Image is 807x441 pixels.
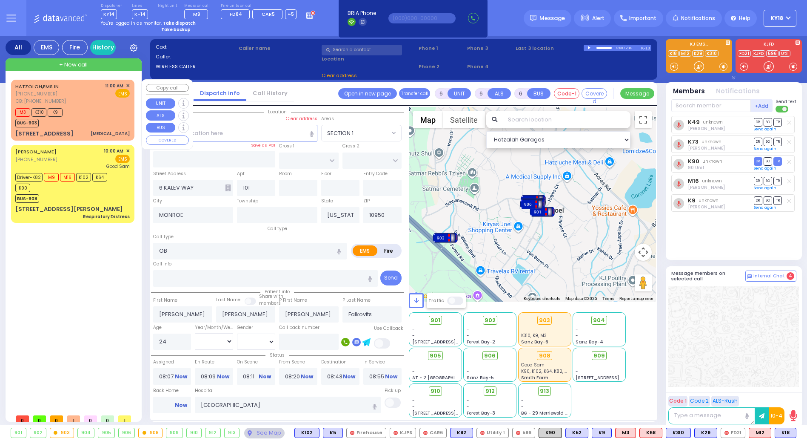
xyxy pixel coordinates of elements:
[530,205,555,218] div: 901
[694,428,717,438] div: BLS
[641,45,651,51] div: K-18
[59,61,88,69] span: + New call
[467,375,494,381] span: Sanz Bay-5
[738,50,751,57] a: FD21
[582,88,607,99] button: Covered
[521,368,582,375] span: K90, K102, K64, K82, M9, M16
[15,184,30,192] span: K90
[530,15,536,21] img: message.svg
[92,173,107,182] span: K64
[101,20,162,26] span: You're logged in as monitor.
[286,115,317,122] label: Clear address
[502,111,630,128] input: Search location
[754,177,762,185] span: DR
[15,205,123,213] div: [STREET_ADDRESS][PERSON_NAME]
[263,225,291,232] span: Call type
[431,316,440,325] span: 901
[15,108,30,117] span: M3
[521,404,524,410] span: -
[184,3,211,9] label: Medic on call
[773,138,782,146] span: TR
[739,14,750,22] span: Help
[237,324,253,331] label: Gender
[101,3,122,9] label: Dispatcher
[98,428,114,438] div: 905
[105,83,123,89] span: 11:00 AM
[593,316,605,325] span: 904
[323,428,343,438] div: BLS
[754,166,776,171] a: Send again
[724,431,729,435] img: red-radio-icon.svg
[15,119,39,127] span: BUS-903
[156,53,236,61] label: Caller:
[419,63,464,70] span: Phone 2
[766,50,778,57] a: 596
[521,193,546,206] div: 902
[44,173,59,182] span: M9
[153,125,318,141] input: Search location here
[753,273,785,279] span: Internal Chat
[565,428,588,438] div: BLS
[239,45,319,52] label: Caller name
[526,198,539,210] gmp-advanced-marker: 906
[639,428,662,438] div: ALS
[412,368,415,375] span: -
[467,368,469,375] span: -
[153,170,186,177] label: Street Address
[467,63,513,70] span: Phone 4
[467,362,469,368] span: -
[265,352,289,358] span: Status
[158,3,177,9] label: Night unit
[484,352,496,360] span: 906
[153,387,191,394] label: Back Home
[576,326,578,332] span: -
[15,148,57,155] a: [PERSON_NAME]
[773,196,782,205] span: TR
[592,428,612,438] div: BLS
[321,125,402,141] span: SECTION 1
[119,428,135,438] div: 906
[321,115,334,122] label: Areas
[153,359,191,366] label: Assigned
[146,135,189,145] button: COVERED
[467,332,469,339] span: -
[754,157,762,165] span: DR
[84,415,97,422] span: 0
[692,50,704,57] a: K29
[225,428,240,438] div: 913
[126,147,130,155] span: ✕
[15,156,57,163] span: [PHONE_NUMBER]
[50,415,63,422] span: 0
[688,204,725,210] span: David Ungar
[480,431,485,435] img: red-radio-icon.svg
[153,297,177,304] label: First Name
[321,170,331,177] label: Floor
[388,13,456,23] input: (000)000-00000
[688,119,700,125] a: K49
[776,105,789,113] label: Turn off text
[554,88,579,99] button: Code-1
[216,297,240,303] label: Last Name
[412,339,493,345] span: [STREET_ADDRESS][PERSON_NAME]
[751,99,773,112] button: +Add
[625,43,633,53] div: 2:10
[327,129,354,138] span: SECTION 1
[412,332,415,339] span: -
[146,123,175,133] button: BUS
[262,11,275,17] span: CAR5
[666,428,691,438] div: BLS
[146,84,189,92] button: Copy call
[411,291,439,302] a: Open this area in Google Maps (opens a new window)
[527,88,550,99] button: BUS
[769,407,784,424] button: 10-4
[539,14,565,23] span: Message
[419,45,464,52] span: Phone 1
[288,11,294,17] span: +5
[411,291,439,302] img: Google
[259,300,281,306] span: members
[616,43,624,53] div: 0:00
[342,297,371,304] label: P Last Name
[78,428,94,438] div: 904
[217,373,229,380] a: Now
[688,138,699,145] a: K73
